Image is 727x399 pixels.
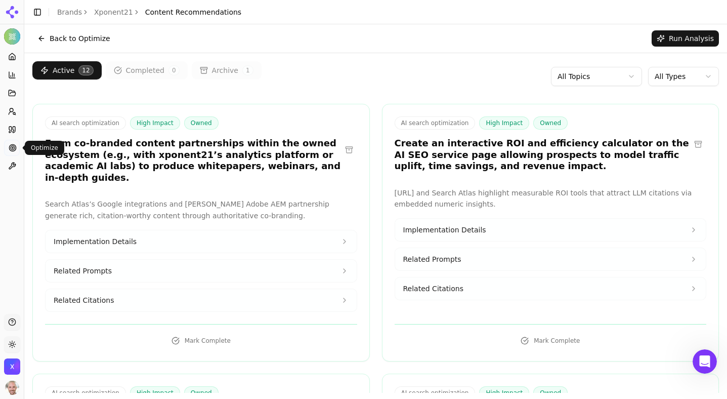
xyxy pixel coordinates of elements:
button: Open organization switcher [4,358,20,375]
span: Related Prompts [403,254,461,264]
img: Xponent21 [4,28,20,45]
div: Close [178,4,196,22]
button: Current brand: Xponent21 [4,28,20,45]
button: Open user button [5,381,19,395]
span: 0 [168,65,180,75]
span: Implementation Details [54,236,137,247]
button: Active12 [32,61,102,79]
span: Content Recommendations [145,7,241,17]
button: Related Citations [46,289,357,311]
img: Will Melton [5,381,19,395]
div: Optimize [25,141,64,155]
textarea: Message… [9,285,194,302]
button: Upload attachment [48,306,56,314]
button: Archive recommendation [341,142,357,158]
button: Related Prompts [46,260,357,282]
img: Xponent21 Inc [4,358,20,375]
iframe: Intercom live chat [693,349,717,374]
button: Mark Complete [45,333,357,349]
button: Implementation Details [395,219,706,241]
nav: breadcrumb [57,7,241,17]
button: Archive recommendation [690,136,706,152]
p: [URL] and Search Atlas highlight measurable ROI tools that attract LLM citations via embedded num... [395,187,707,211]
button: go back [7,4,26,23]
img: Profile image for Deniz [43,6,59,22]
button: Back to Optimize [32,30,115,47]
button: Mark Complete [395,333,707,349]
h3: Form co-branded content partnerships within the owned ecosystem (e.g., with xponent21’s analytics... [45,138,341,183]
img: Profile image for Alp [29,6,45,22]
span: Owned [184,116,219,130]
span: AI search optimization [395,116,476,130]
button: Send a message… [174,302,190,318]
span: AI search optimization [45,116,126,130]
a: Brands [57,8,82,16]
button: Related Citations [395,277,706,300]
button: Related Prompts [395,248,706,270]
h3: Create an interactive ROI and efficiency calculator on the AI SEO service page allowing prospects... [395,138,691,172]
span: Owned [533,116,568,130]
span: 1 [242,65,253,75]
button: Home [158,4,178,23]
button: Emoji picker [16,306,24,314]
button: Implementation Details [46,230,357,253]
span: 12 [78,65,93,75]
span: Related Prompts [54,266,112,276]
button: Completed0 [106,61,188,79]
span: High Impact [130,116,180,130]
button: Run Analysis [652,30,719,47]
span: Implementation Details [403,225,486,235]
span: Related Citations [54,295,114,305]
p: Search Atlas’s Google integrations and [PERSON_NAME] Adobe AEM partnership generate rich, citatio... [45,198,357,222]
span: Related Citations [403,284,463,294]
button: Gif picker [32,306,40,314]
span: High Impact [479,116,529,130]
a: Xponent21 [94,7,133,17]
button: Archive1 [192,61,262,79]
h1: Cognizo [63,10,95,17]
